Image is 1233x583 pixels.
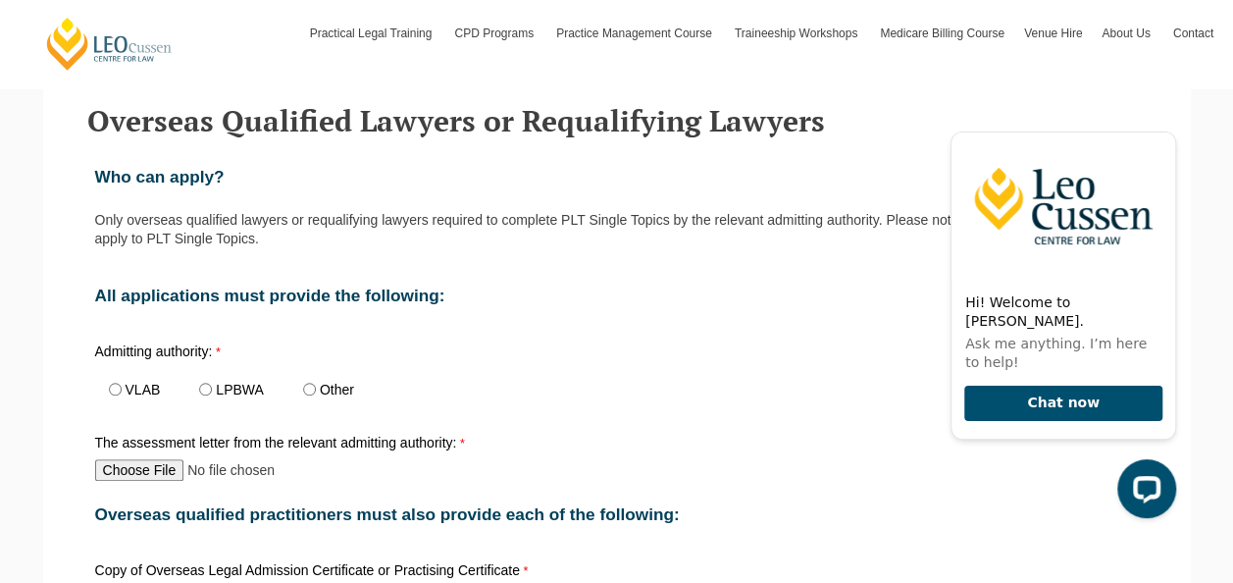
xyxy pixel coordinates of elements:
[320,383,354,397] label: Other
[95,436,470,454] label: The assessment letter from the relevant admitting authority:
[546,5,725,62] a: Practice Management Course
[95,505,1139,524] h2: Overseas qualified practitioners must also provide each of the following:
[216,383,264,397] label: LPBWA
[95,344,389,363] label: Admitting authority:
[1163,5,1223,62] a: Contact
[1092,5,1162,62] a: About Us
[935,115,1184,534] iframe: LiveChat chat widget
[870,5,1014,62] a: Medicare Billing Course
[725,5,870,62] a: Traineeship Workshops
[95,211,1139,246] p: Only overseas qualified lawyers or requalifying lawyers required to complete PLT Single Topics by...
[87,105,1147,137] h3: Overseas Qualified Lawyers or Requalifying Lawyers
[444,5,546,62] a: CPD Programs
[95,563,534,582] label: Copy of Overseas Legal Admission Certificate or Practising Certificate
[95,459,355,481] input: The assessment letter from the relevant admitting authority:
[95,168,1139,186] h2: Who can apply?
[300,5,445,62] a: Practical Legal Training
[1014,5,1092,62] a: Venue Hire
[95,287,1139,305] h2: All applications must provide the following:
[44,16,175,72] a: [PERSON_NAME] Centre for Law
[126,383,161,397] label: VLAB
